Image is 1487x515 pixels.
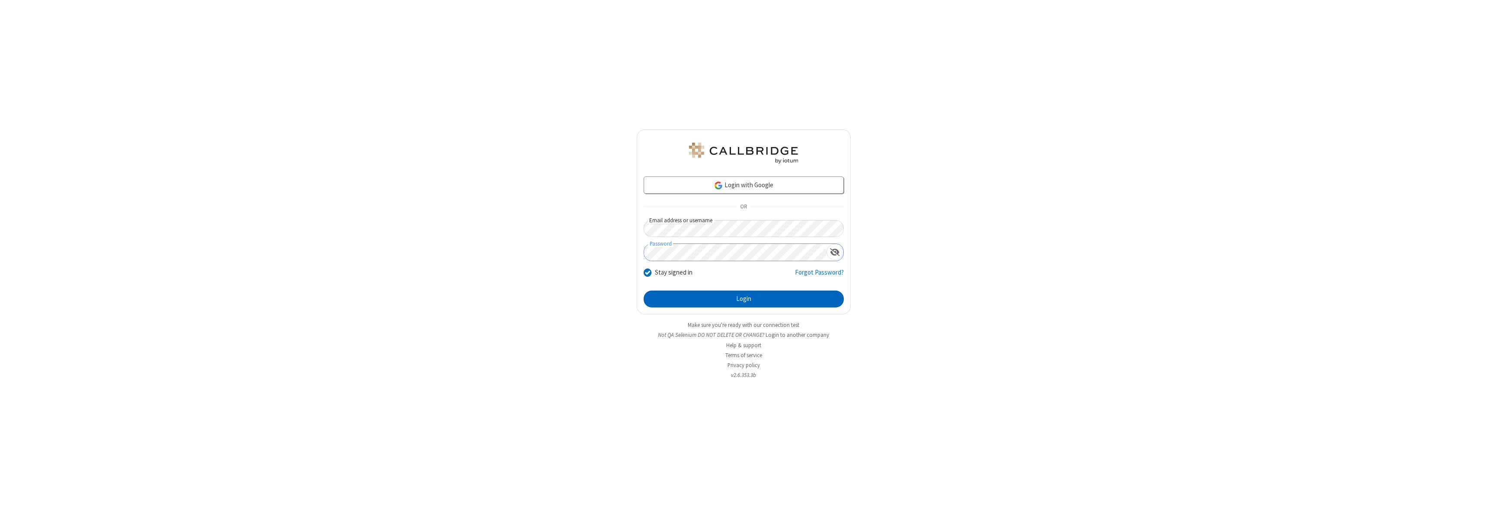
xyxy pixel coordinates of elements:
[644,176,844,194] a: Login with Google
[637,331,851,339] li: Not QA Selenium DO NOT DELETE OR CHANGE?
[687,143,800,163] img: QA Selenium DO NOT DELETE OR CHANGE
[644,291,844,308] button: Login
[714,181,723,190] img: google-icon.png
[728,361,760,369] a: Privacy policy
[826,244,843,260] div: Show password
[766,331,829,339] button: Login to another company
[725,352,762,359] a: Terms of service
[644,220,844,237] input: Email address or username
[644,244,826,261] input: Password
[737,201,750,213] span: OR
[637,371,851,379] li: v2.6.353.3b
[655,268,692,278] label: Stay signed in
[688,321,799,329] a: Make sure you're ready with our connection test
[726,342,761,349] a: Help & support
[1465,493,1481,509] iframe: Chat
[795,268,844,284] a: Forgot Password?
